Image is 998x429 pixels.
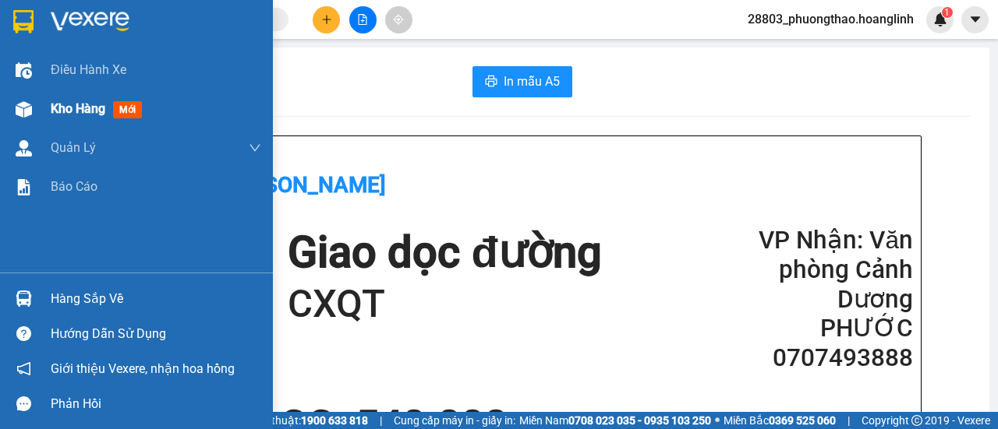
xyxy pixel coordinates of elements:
h2: VP Nhận: Văn phòng Cảnh Dương [726,226,913,314]
h2: PHƯỚC [726,314,913,343]
h1: Giao dọc đường [288,226,601,280]
span: notification [16,361,31,376]
button: printerIn mẫu A5 [472,66,572,97]
button: plus [313,6,340,33]
span: caret-down [968,12,982,26]
img: icon-new-feature [933,12,947,26]
sup: 1 [942,7,953,18]
h2: 0707493888 [726,343,913,373]
span: Giới thiệu Vexere, nhận hoa hồng [51,359,235,378]
img: warehouse-icon [16,140,32,156]
b: [PERSON_NAME] [218,172,386,198]
span: 28803_phuongthao.hoanglinh [735,9,926,29]
h1: CXQT [288,280,601,329]
span: plus [321,14,332,25]
span: down [249,142,261,154]
h1: Giao dọc đường [82,90,288,198]
button: file-add [349,6,377,33]
span: In mẫu A5 [504,72,560,91]
span: message [16,396,31,411]
span: printer [485,75,497,90]
button: caret-down [961,6,989,33]
span: Quản Lý [51,138,96,157]
span: copyright [911,415,922,426]
b: [PERSON_NAME] [94,37,263,62]
span: Hỗ trợ kỹ thuật: [225,412,368,429]
button: aim [385,6,412,33]
span: | [380,412,382,429]
span: Kho hàng [51,101,105,116]
img: warehouse-icon [16,290,32,307]
span: Điều hành xe [51,60,126,79]
span: file-add [357,14,368,25]
div: Hướng dẫn sử dụng [51,322,261,346]
div: Phản hồi [51,392,261,416]
span: mới [113,101,142,118]
span: Miền Bắc [724,412,836,429]
strong: 0708 023 035 - 0935 103 250 [568,414,711,427]
h2: LHJ8KRWX [9,90,126,116]
span: 1 [944,7,950,18]
img: logo-vxr [13,10,34,33]
span: ⚪️ [715,417,720,424]
div: Hàng sắp về [51,287,261,311]
img: warehouse-icon [16,101,32,118]
strong: 1900 633 818 [301,414,368,427]
span: Miền Nam [519,412,711,429]
img: solution-icon [16,179,32,195]
img: warehouse-icon [16,62,32,79]
strong: 0369 525 060 [769,414,836,427]
span: Cung cấp máy in - giấy in: [394,412,515,429]
span: aim [393,14,404,25]
span: | [848,412,850,429]
span: Báo cáo [51,177,97,196]
span: question-circle [16,326,31,341]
